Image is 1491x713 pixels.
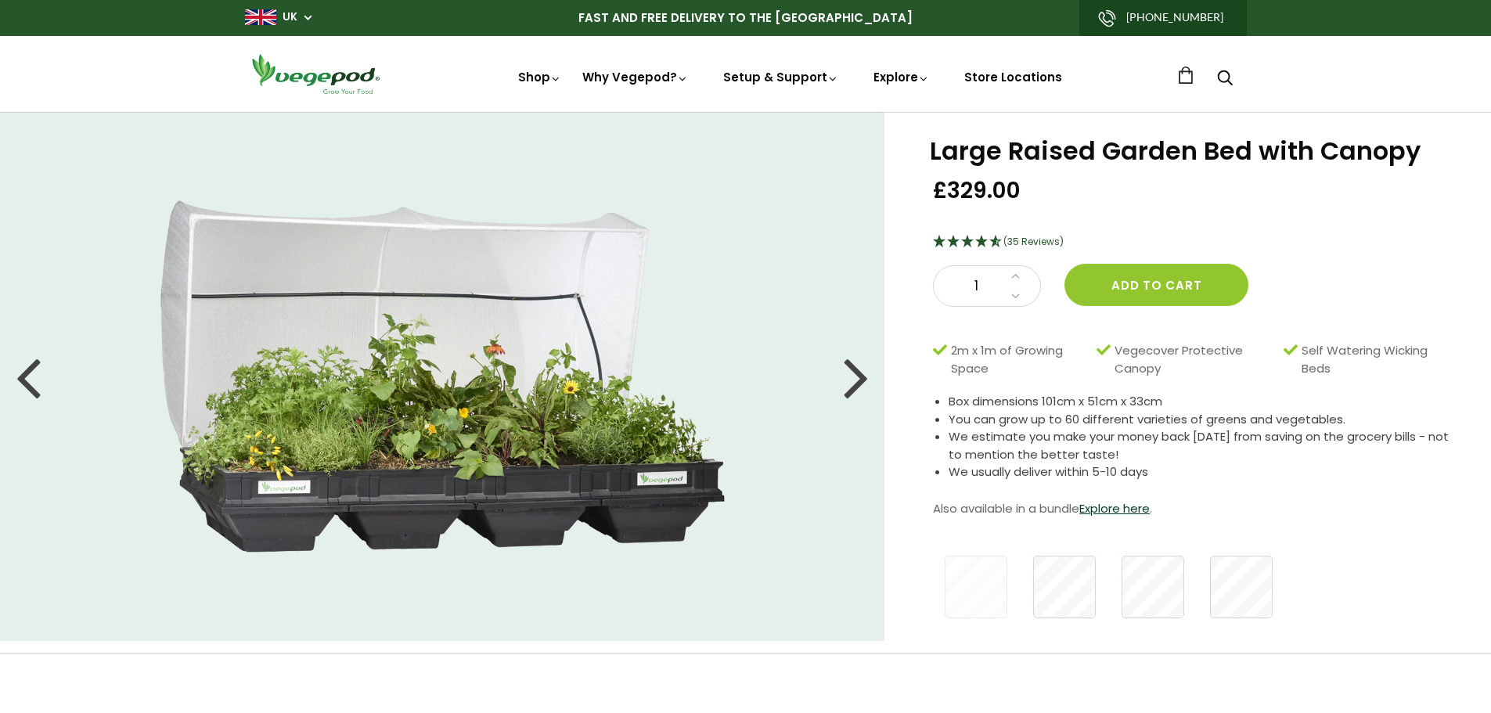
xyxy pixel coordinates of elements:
[1115,342,1275,377] span: Vegecover Protective Canopy
[582,69,689,85] a: Why Vegepod?
[245,9,276,25] img: gb_large.png
[160,200,725,553] img: Large Raised Garden Bed with Canopy
[518,69,562,85] a: Shop
[933,176,1021,205] span: £329.00
[1064,264,1248,306] button: Add to cart
[1079,500,1150,517] a: Explore here
[949,428,1452,463] li: We estimate you make your money back [DATE] from saving on the grocery bills - not to mention the...
[951,342,1089,377] span: 2m x 1m of Growing Space
[245,52,386,96] img: Vegepod
[964,69,1062,85] a: Store Locations
[723,69,839,85] a: Setup & Support
[873,69,930,85] a: Explore
[933,232,1452,253] div: 4.69 Stars - 35 Reviews
[949,463,1452,481] li: We usually deliver within 5-10 days
[1007,266,1025,286] a: Increase quantity by 1
[949,393,1452,411] li: Box dimensions 101cm x 51cm x 33cm
[930,139,1452,164] h1: Large Raised Garden Bed with Canopy
[1302,342,1444,377] span: Self Watering Wicking Beds
[1007,286,1025,307] a: Decrease quantity by 1
[1003,235,1064,248] span: 4.69 Stars - 35 Reviews
[283,9,297,25] a: UK
[1217,71,1233,88] a: Search
[949,411,1452,429] li: You can grow up to 60 different varieties of greens and vegetables.
[933,497,1452,520] p: Also available in a bundle .
[949,276,1003,297] span: 1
